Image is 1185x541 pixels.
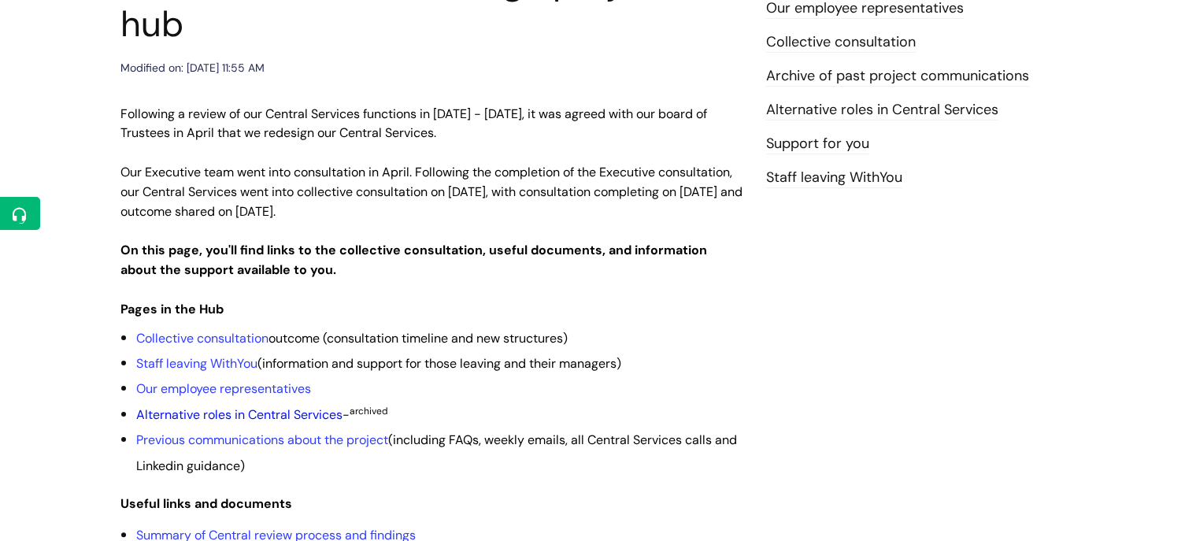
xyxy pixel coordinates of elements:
[136,432,388,448] a: Previous communications about the project
[766,66,1029,87] a: Archive of past project communications
[136,355,621,372] span: (information and support for those leaving and their managers)
[120,164,742,220] span: Our Executive team went into consultation in April. Following the completion of the Executive con...
[120,242,707,278] strong: On this page, you'll find links to the collective consultation, useful documents, and information...
[120,106,707,142] span: Following a review of our Central Services functions in [DATE] - [DATE], it was agreed with our b...
[766,100,998,120] a: Alternative roles in Central Services
[120,301,224,317] strong: Pages in the Hub
[120,58,265,78] div: Modified on: [DATE] 11:55 AM
[766,32,916,53] a: Collective consultation
[136,432,737,473] span: (including FAQs, weekly emails, all Central Services calls and Linkedin guidance)
[766,168,902,188] a: Staff leaving WithYou
[766,134,869,154] a: Support for you
[136,406,343,423] a: Alternative roles in Central Services
[136,330,268,346] a: Collective consultation
[136,330,568,346] span: outcome (consultation timeline and new structures)
[136,380,311,397] a: Our employee representatives
[350,405,388,417] sup: archived
[136,406,388,423] span: -
[136,355,257,372] a: Staff leaving WithYou
[120,495,292,512] strong: Useful links and documents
